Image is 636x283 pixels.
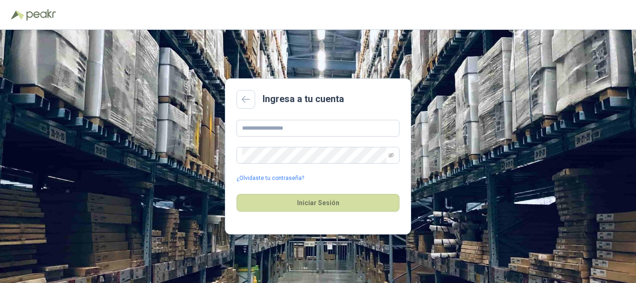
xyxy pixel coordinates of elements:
span: eye-invisible [388,152,394,158]
button: Iniciar Sesión [237,194,399,212]
a: ¿Olvidaste tu contraseña? [237,174,304,183]
h2: Ingresa a tu cuenta [263,92,344,106]
img: Logo [11,10,24,20]
img: Peakr [26,9,56,21]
